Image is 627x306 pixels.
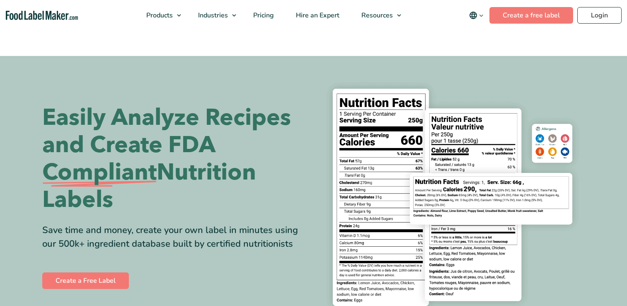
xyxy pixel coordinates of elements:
span: Hire an Expert [293,11,340,20]
a: Create a Free Label [42,272,129,289]
span: Resources [359,11,394,20]
span: Compliant [42,159,157,186]
span: Products [144,11,174,20]
span: Pricing [251,11,275,20]
h1: Easily Analyze Recipes and Create FDA Nutrition Labels [42,104,307,214]
a: Login [577,7,622,24]
span: Industries [196,11,229,20]
div: Save time and money, create your own label in minutes using our 500k+ ingredient database built b... [42,223,307,251]
a: Create a free label [489,7,573,24]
